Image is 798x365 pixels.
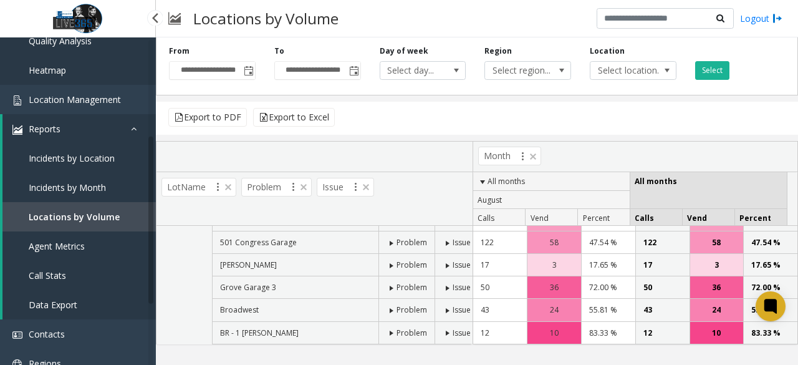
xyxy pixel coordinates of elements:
span: 24 [550,304,559,316]
span: Problem [397,304,427,315]
td: 43 [473,299,527,321]
td: 43 [635,299,690,321]
span: 24 [712,304,721,316]
label: Location [590,46,625,57]
button: Select [695,61,729,80]
td: 83.33 % [743,322,797,344]
span: Month [478,147,541,165]
span: Reports [29,123,60,135]
span: Data Export [29,299,77,311]
th: Percent [734,209,787,227]
td: 17 [473,254,527,276]
td: 47.54 % [581,231,635,254]
td: 122 [473,231,527,254]
td: 17.65 % [581,254,635,276]
span: Issue [453,260,471,270]
a: Reports [2,114,156,144]
a: Locations by Volume [2,202,156,231]
span: 58 [712,236,721,248]
th: Calls [473,209,526,227]
td: 12 [473,322,527,344]
span: 3 [552,259,557,271]
td: 122 [635,231,690,254]
span: [PERSON_NAME] [220,260,277,270]
span: Locations by Volume [29,211,120,223]
td: 47.54 % [743,231,797,254]
th: Calls [630,209,682,227]
label: Region [484,46,512,57]
span: Select day... [380,62,448,79]
button: Export to PDF [168,108,247,127]
td: 17.65 % [743,254,797,276]
a: Logout [740,12,782,25]
img: 'icon' [12,330,22,340]
h3: Locations by Volume [187,3,345,34]
a: Incidents by Month [2,173,156,202]
span: Incidents by Month [29,182,106,193]
td: 50 [473,276,527,299]
span: 36 [712,281,721,293]
th: Vend [525,209,577,227]
span: 58 [550,236,559,248]
span: Location Management [29,94,121,105]
td: 72.00 % [581,276,635,299]
a: Agent Metrics [2,231,156,261]
label: To [274,46,284,57]
span: Problem [241,178,312,197]
span: Grove Garage 3 [220,282,276,293]
span: Problem [397,328,427,338]
span: BR - 1 [PERSON_NAME] [220,328,299,338]
img: 'icon' [12,125,22,135]
span: Contacts [29,328,65,340]
span: Broadwest [220,304,259,315]
span: Problem [397,237,427,248]
span: Issue [453,328,471,338]
a: Incidents by Location [2,144,156,173]
span: Issue [453,304,471,315]
span: Issue [453,237,471,248]
th: Percent [577,209,630,227]
td: 50 [635,276,690,299]
span: Incidents by Location [29,152,115,164]
img: pageIcon [168,3,181,34]
th: August [473,191,630,209]
a: Call Stats [2,261,156,290]
span: LotName [161,178,236,197]
span: Heatmap [29,64,66,76]
span: Select region... [485,62,553,79]
a: Data Export [2,290,156,319]
span: Problem [397,260,427,270]
th: Vend [682,209,734,227]
th: All months [630,172,787,209]
img: 'icon' [12,95,22,105]
td: 55.81 % [743,299,797,321]
span: Agent Metrics [29,240,85,252]
span: Toggle popup [347,62,360,79]
img: logout [772,12,782,25]
span: 36 [550,281,559,293]
span: 501 Congress Garage [220,237,297,248]
span: Issue [317,178,374,197]
td: 55.81 % [581,299,635,321]
td: 83.33 % [581,322,635,344]
td: 17 [635,254,690,276]
span: Quality Analysis [29,35,92,47]
th: All months [473,172,630,191]
td: 72.00 % [743,276,797,299]
span: 3 [714,259,719,271]
span: Problem [397,282,427,293]
td: 12 [635,322,690,344]
span: Issue [453,282,471,293]
span: Select location... [590,62,658,79]
button: Export to Excel [253,108,335,127]
span: 10 [550,327,559,339]
span: 10 [712,327,721,339]
span: Call Stats [29,270,66,281]
label: Day of week [380,46,428,57]
span: Toggle popup [241,62,255,79]
label: From [169,46,190,57]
